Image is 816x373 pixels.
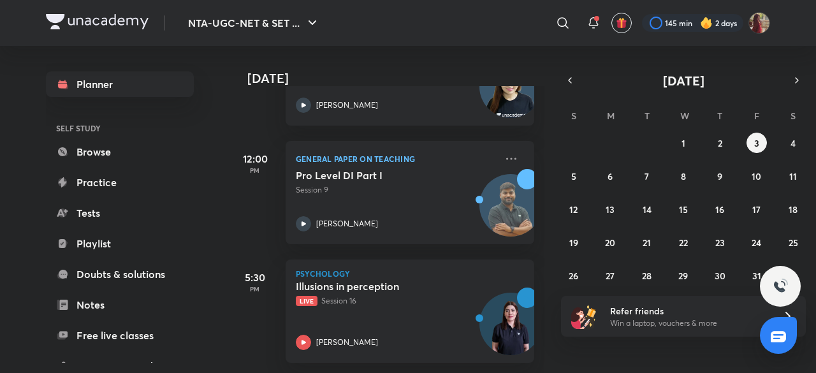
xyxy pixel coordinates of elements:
img: Avatar [480,62,541,124]
abbr: October 16, 2025 [715,203,724,216]
abbr: October 21, 2025 [643,237,651,249]
abbr: October 13, 2025 [606,203,615,216]
button: October 6, 2025 [600,166,620,186]
span: [DATE] [663,72,704,89]
img: streak [700,17,713,29]
img: Company Logo [46,14,149,29]
abbr: Saturday [790,110,796,122]
abbr: October 12, 2025 [569,203,578,216]
a: Practice [46,170,194,195]
abbr: October 23, 2025 [715,237,725,249]
button: October 14, 2025 [637,199,657,219]
abbr: October 6, 2025 [608,170,613,182]
p: [PERSON_NAME] [316,218,378,230]
button: October 31, 2025 [747,265,767,286]
button: October 16, 2025 [710,199,730,219]
button: October 27, 2025 [600,265,620,286]
abbr: October 25, 2025 [789,237,798,249]
img: ttu [773,279,788,294]
button: October 22, 2025 [673,232,694,252]
p: Win a laptop, vouchers & more [610,318,767,329]
a: Company Logo [46,14,149,33]
abbr: October 3, 2025 [754,137,759,149]
abbr: October 10, 2025 [752,170,761,182]
button: October 19, 2025 [564,232,584,252]
h5: Illusions in perception [296,280,455,293]
abbr: October 20, 2025 [605,237,615,249]
a: Browse [46,139,194,165]
abbr: October 19, 2025 [569,237,578,249]
abbr: Friday [754,110,759,122]
abbr: October 4, 2025 [790,137,796,149]
abbr: October 9, 2025 [717,170,722,182]
abbr: October 8, 2025 [681,170,686,182]
abbr: Monday [607,110,615,122]
img: Avatar [480,300,541,361]
abbr: October 7, 2025 [645,170,649,182]
button: NTA-UGC-NET & SET ... [180,10,328,36]
button: October 25, 2025 [783,232,803,252]
abbr: Wednesday [680,110,689,122]
a: Tests [46,200,194,226]
button: October 23, 2025 [710,232,730,252]
p: General Paper on Teaching [296,151,496,166]
h5: Pro Level DI Part I [296,169,455,182]
button: October 10, 2025 [747,166,767,186]
button: October 2, 2025 [710,133,730,153]
p: PM [229,285,280,293]
button: October 30, 2025 [710,265,730,286]
button: avatar [611,13,632,33]
p: Session 16 [296,295,496,307]
button: October 28, 2025 [637,265,657,286]
h6: Refer friends [610,304,767,318]
abbr: October 18, 2025 [789,203,798,216]
button: October 13, 2025 [600,199,620,219]
button: October 5, 2025 [564,166,584,186]
button: October 18, 2025 [783,199,803,219]
button: October 26, 2025 [564,265,584,286]
h5: 12:00 [229,151,280,166]
img: avatar [616,17,627,29]
abbr: Sunday [571,110,576,122]
abbr: October 1, 2025 [681,137,685,149]
button: October 1, 2025 [673,133,694,153]
button: October 8, 2025 [673,166,694,186]
button: October 17, 2025 [747,199,767,219]
h6: SELF STUDY [46,117,194,139]
abbr: October 15, 2025 [679,203,688,216]
abbr: Tuesday [645,110,650,122]
p: Session 9 [296,184,496,196]
abbr: Thursday [717,110,722,122]
button: October 29, 2025 [673,265,694,286]
button: [DATE] [579,71,788,89]
abbr: October 2, 2025 [718,137,722,149]
p: PM [229,166,280,174]
abbr: October 30, 2025 [715,270,725,282]
abbr: October 5, 2025 [571,170,576,182]
abbr: October 14, 2025 [643,203,652,216]
img: Avatar [480,181,541,242]
a: Doubts & solutions [46,261,194,287]
p: [PERSON_NAME] [316,99,378,111]
button: October 9, 2025 [710,166,730,186]
button: October 12, 2025 [564,199,584,219]
button: October 21, 2025 [637,232,657,252]
button: October 20, 2025 [600,232,620,252]
h5: 5:30 [229,270,280,285]
img: Srishti Sharma [748,12,770,34]
abbr: October 29, 2025 [678,270,688,282]
h4: [DATE] [247,71,547,86]
abbr: October 24, 2025 [752,237,761,249]
p: Psychology [296,270,524,277]
p: [PERSON_NAME] [316,337,378,348]
button: October 24, 2025 [747,232,767,252]
abbr: October 22, 2025 [679,237,688,249]
a: Free live classes [46,323,194,348]
button: October 3, 2025 [747,133,767,153]
img: referral [571,304,597,329]
abbr: October 31, 2025 [752,270,761,282]
a: Planner [46,71,194,97]
abbr: October 27, 2025 [606,270,615,282]
button: October 7, 2025 [637,166,657,186]
button: October 15, 2025 [673,199,694,219]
